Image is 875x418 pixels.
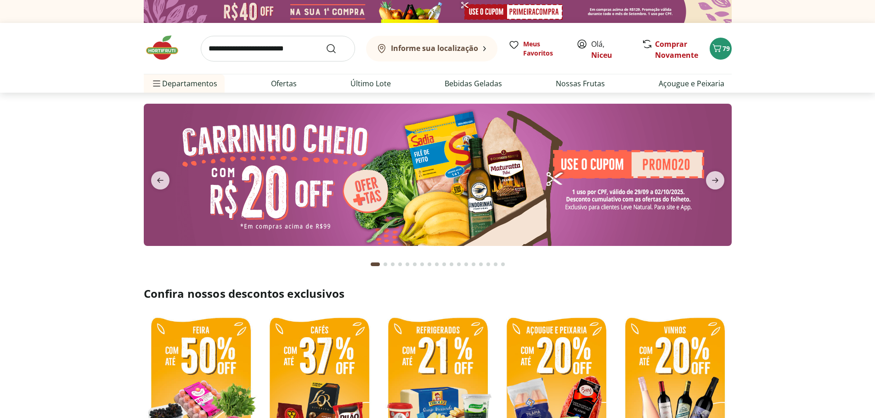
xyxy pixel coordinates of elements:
button: Go to page 9 from fs-carousel [433,253,440,275]
span: Meus Favoritos [523,39,565,58]
button: Go to page 6 from fs-carousel [411,253,418,275]
button: Go to page 13 from fs-carousel [463,253,470,275]
button: Go to page 7 from fs-carousel [418,253,426,275]
button: next [699,171,732,189]
span: 79 [723,44,730,53]
button: previous [144,171,177,189]
a: Ofertas [271,78,297,89]
button: Submit Search [326,43,348,54]
a: Açougue e Peixaria [659,78,724,89]
a: Meus Favoritos [508,39,565,58]
button: Go to page 4 from fs-carousel [396,253,404,275]
button: Go to page 8 from fs-carousel [426,253,433,275]
button: Go to page 14 from fs-carousel [470,253,477,275]
button: Go to page 12 from fs-carousel [455,253,463,275]
button: Go to page 2 from fs-carousel [382,253,389,275]
span: Departamentos [151,72,217,95]
button: Go to page 16 from fs-carousel [485,253,492,275]
button: Go to page 15 from fs-carousel [477,253,485,275]
h2: Confira nossos descontos exclusivos [144,286,732,301]
b: Informe sua localização [391,43,478,53]
a: Comprar Novamente [655,39,698,60]
a: Último Lote [350,78,391,89]
button: Current page from fs-carousel [369,253,382,275]
span: Olá, [591,39,632,61]
button: Go to page 10 from fs-carousel [440,253,448,275]
button: Go to page 17 from fs-carousel [492,253,499,275]
button: Go to page 18 from fs-carousel [499,253,507,275]
button: Go to page 11 from fs-carousel [448,253,455,275]
a: Bebidas Geladas [445,78,502,89]
a: Niceu [591,50,612,60]
input: search [201,36,355,61]
button: Carrinho [710,38,732,60]
img: cupom [144,104,732,246]
button: Go to page 5 from fs-carousel [404,253,411,275]
a: Nossas Frutas [556,78,605,89]
button: Menu [151,72,162,95]
button: Informe sua localização [366,36,497,61]
img: Hortifruti [144,34,190,61]
button: Go to page 3 from fs-carousel [389,253,396,275]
